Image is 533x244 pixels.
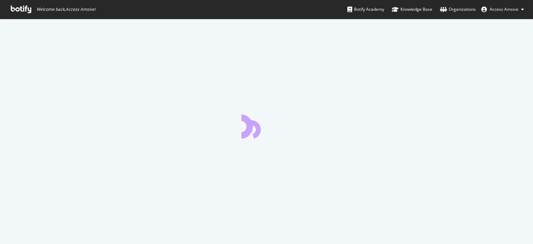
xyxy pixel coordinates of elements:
span: Access Amsive [490,6,518,12]
div: Knowledge Base [392,6,432,13]
button: Access Amsive [476,4,530,15]
span: Welcome back, Access Amsive ! [36,7,95,12]
div: Botify Academy [347,6,384,13]
div: Organizations [440,6,476,13]
div: animation [242,113,291,138]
